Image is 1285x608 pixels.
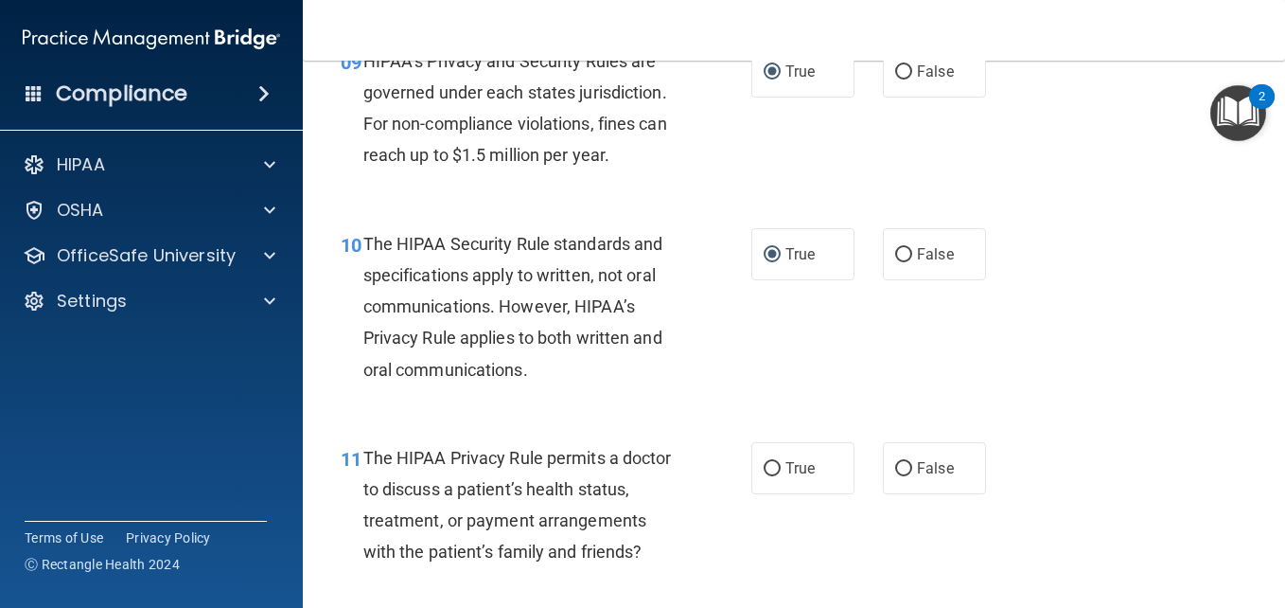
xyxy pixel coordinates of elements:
input: True [764,65,781,80]
a: Terms of Use [25,528,103,547]
input: True [764,248,781,262]
p: HIPAA [57,153,105,176]
span: True [785,63,815,80]
a: Privacy Policy [126,528,211,547]
span: False [917,459,954,477]
button: Open Resource Center, 2 new notifications [1210,85,1266,141]
a: OfficeSafe University [23,244,275,267]
input: False [895,248,912,262]
div: 2 [1259,97,1265,121]
span: True [785,245,815,263]
span: False [917,63,954,80]
a: Settings [23,290,275,313]
input: False [895,65,912,80]
span: The HIPAA Security Rule standards and specifications apply to written, not oral communications. H... [363,234,663,380]
input: True [764,462,781,476]
span: True [785,459,815,477]
span: 09 [341,51,361,74]
span: The HIPAA Privacy Rule permits a doctor to discuss a patient’s health status, treatment, or payme... [363,448,672,563]
a: OSHA [23,199,275,222]
h4: Compliance [56,80,187,107]
img: PMB logo [23,20,280,58]
input: False [895,462,912,476]
span: Ⓒ Rectangle Health 2024 [25,555,180,574]
span: 11 [341,448,361,471]
p: Settings [57,290,127,313]
p: OSHA [57,199,104,222]
p: OfficeSafe University [57,244,236,267]
span: 10 [341,234,361,257]
span: False [917,245,954,263]
a: HIPAA [23,153,275,176]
